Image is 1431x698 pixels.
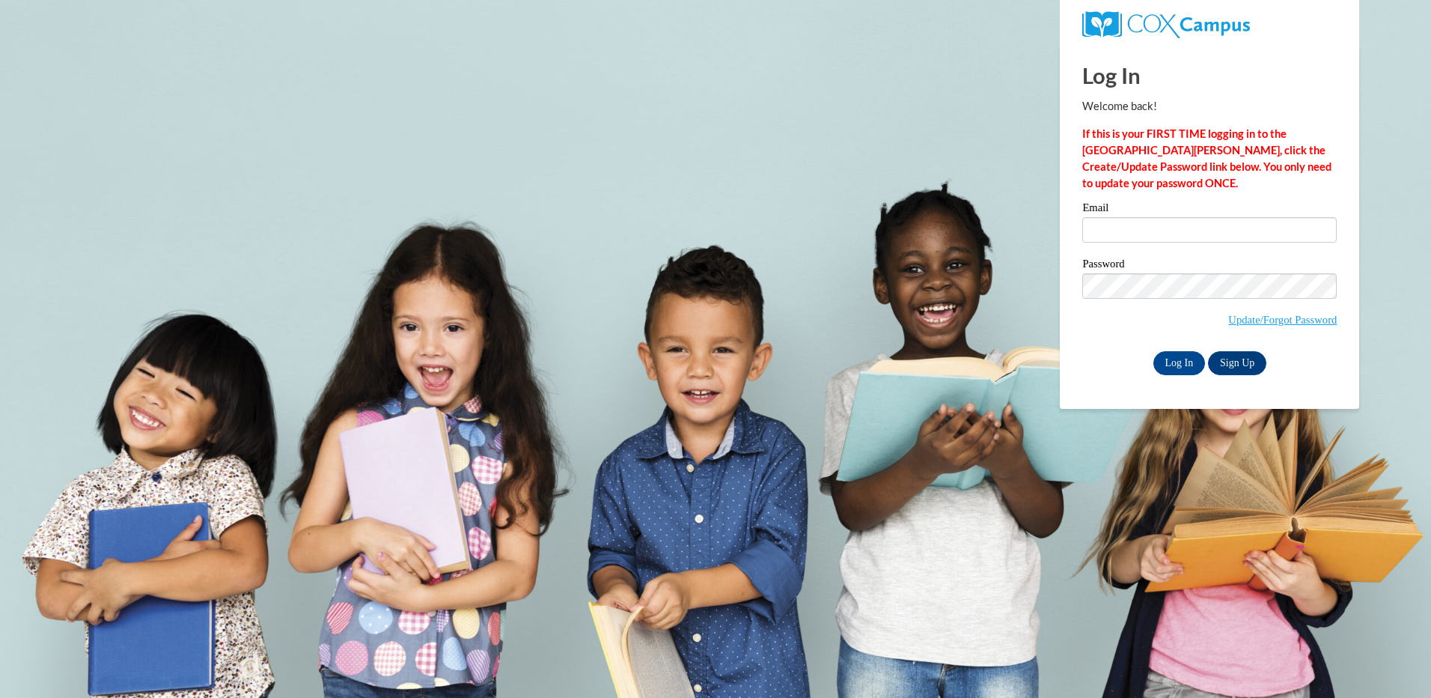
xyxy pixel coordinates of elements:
label: Email [1082,202,1337,217]
label: Password [1082,258,1337,273]
h1: Log In [1082,60,1337,91]
img: COX Campus [1082,11,1249,38]
input: Log In [1153,351,1206,375]
p: Welcome back! [1082,98,1337,115]
a: Sign Up [1208,351,1266,375]
a: Update/Forgot Password [1228,314,1337,326]
a: COX Campus [1082,17,1249,30]
strong: If this is your FIRST TIME logging in to the [GEOGRAPHIC_DATA][PERSON_NAME], click the Create/Upd... [1082,127,1331,189]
